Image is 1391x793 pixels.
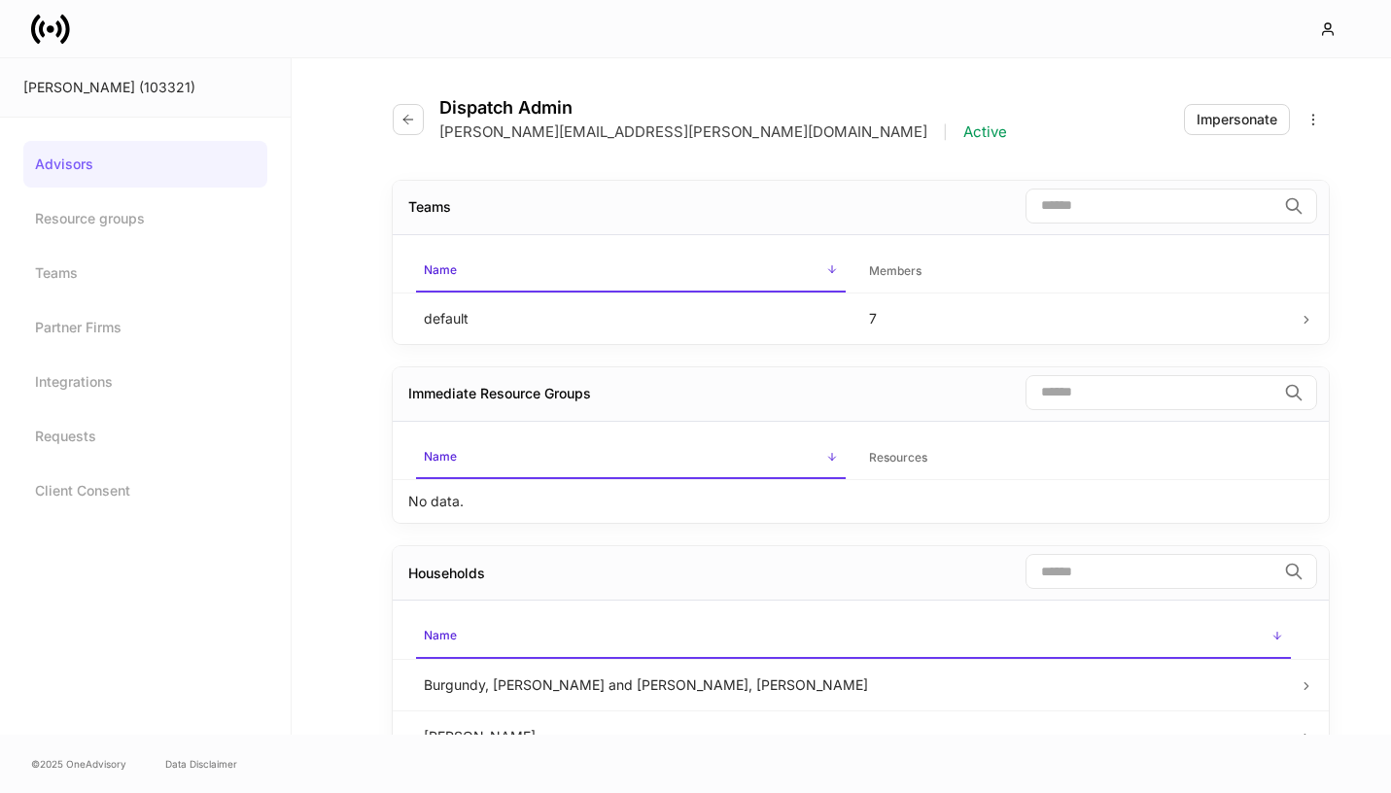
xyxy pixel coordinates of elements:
[1197,110,1277,129] div: Impersonate
[23,250,267,296] a: Teams
[861,252,1291,292] span: Members
[23,359,267,405] a: Integrations
[23,195,267,242] a: Resource groups
[869,448,927,466] h6: Resources
[23,141,267,188] a: Advisors
[963,122,1007,142] p: Active
[1184,104,1290,135] button: Impersonate
[853,293,1299,344] td: 7
[943,122,948,142] p: |
[408,492,464,511] p: No data.
[861,438,1291,478] span: Resources
[424,626,457,644] h6: Name
[869,261,922,280] h6: Members
[439,97,1007,119] h4: Dispatch Admin
[439,122,927,142] p: [PERSON_NAME][EMAIL_ADDRESS][PERSON_NAME][DOMAIN_NAME]
[165,756,237,772] a: Data Disclaimer
[23,467,267,514] a: Client Consent
[424,447,457,465] h6: Name
[408,659,1299,710] td: Burgundy, [PERSON_NAME] and [PERSON_NAME], [PERSON_NAME]
[416,616,1291,658] span: Name
[416,251,846,293] span: Name
[408,564,485,583] div: Households
[23,304,267,351] a: Partner Firms
[23,78,267,97] div: [PERSON_NAME] (103321)
[408,293,853,344] td: default
[416,437,846,479] span: Name
[408,710,1299,762] td: [PERSON_NAME]
[23,413,267,460] a: Requests
[424,260,457,279] h6: Name
[31,756,126,772] span: © 2025 OneAdvisory
[408,384,591,403] div: Immediate Resource Groups
[408,197,451,217] div: Teams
